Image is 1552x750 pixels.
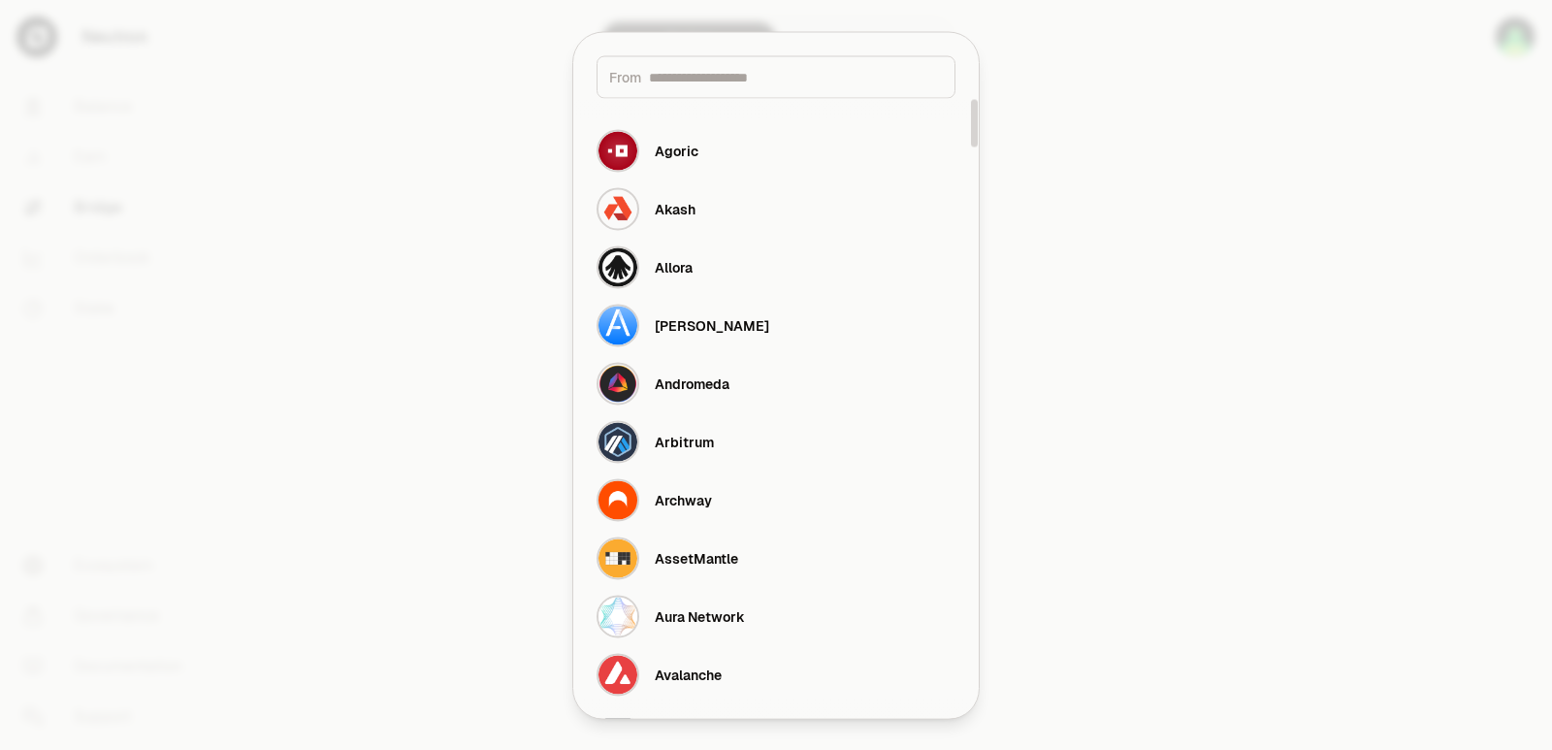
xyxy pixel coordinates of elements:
div: Arbitrum [655,432,714,451]
div: Akash [655,199,695,218]
img: AssetMantle Logo [597,537,639,579]
button: Archway LogoArchway [585,471,967,529]
button: Allora LogoAllora [585,238,967,296]
button: Akash LogoAkash [585,179,967,238]
button: Avalanche LogoAvalanche [585,645,967,703]
button: Althea Logo[PERSON_NAME] [585,296,967,354]
button: Agoric LogoAgoric [585,121,967,179]
button: Andromeda LogoAndromeda [585,354,967,412]
img: Althea Logo [597,304,639,346]
div: [PERSON_NAME] [655,315,769,335]
div: Archway [655,490,712,509]
button: Arbitrum LogoArbitrum [585,412,967,471]
img: Avalanche Logo [597,653,639,696]
div: Avalanche [655,665,722,684]
div: Aura Network [655,606,745,626]
div: AssetMantle [655,548,738,568]
img: Archway Logo [597,478,639,521]
div: Allora [655,257,693,277]
span: From [609,67,641,86]
div: Andromeda [655,374,729,393]
img: Allora Logo [597,245,639,288]
button: AssetMantle LogoAssetMantle [585,529,967,587]
img: Arbitrum Logo [597,420,639,463]
button: Aura Network LogoAura Network [585,587,967,645]
img: Aura Network Logo [597,595,639,637]
img: Andromeda Logo [597,362,639,405]
img: Agoric Logo [597,129,639,172]
div: Agoric [655,141,698,160]
img: Akash Logo [597,187,639,230]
